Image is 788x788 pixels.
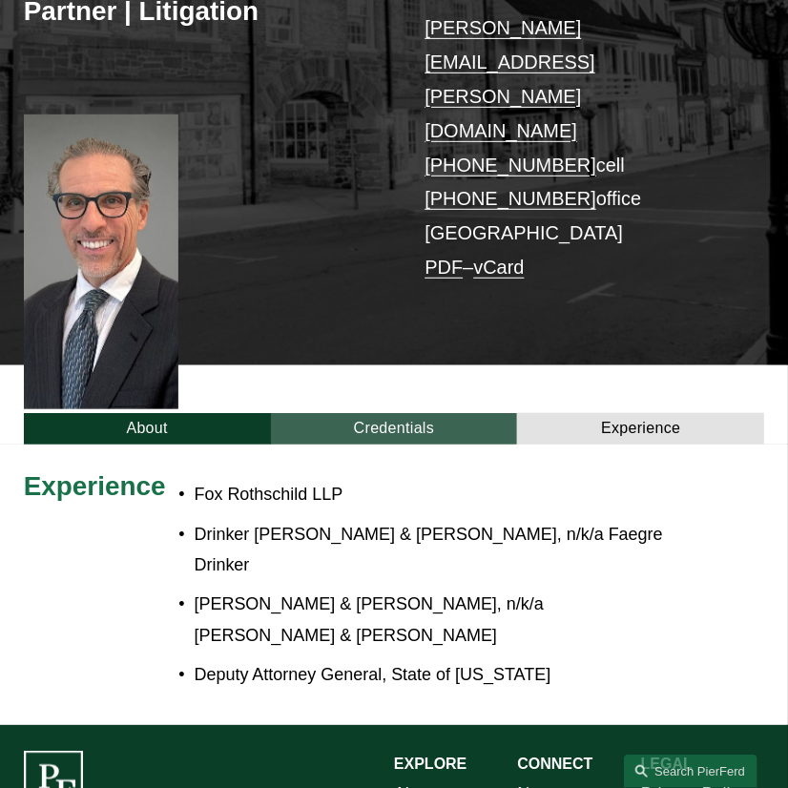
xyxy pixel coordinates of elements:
a: About [24,413,271,445]
p: cell office [GEOGRAPHIC_DATA] – [425,11,734,286]
p: Deputy Attorney General, State of [US_STATE] [195,659,673,690]
a: vCard [473,257,524,278]
strong: EXPLORE [394,756,467,772]
a: [PHONE_NUMBER] [425,155,596,176]
a: [PHONE_NUMBER] [425,188,596,209]
a: PDF [425,257,463,278]
p: [PERSON_NAME] & [PERSON_NAME], n/k/a [PERSON_NAME] & [PERSON_NAME] [195,589,673,651]
a: Credentials [271,413,518,445]
a: Experience [517,413,764,445]
a: Search this site [624,755,757,788]
span: Experience [24,471,166,501]
p: Fox Rothschild LLP [195,479,673,509]
p: Drinker [PERSON_NAME] & [PERSON_NAME], n/k/a Faegre Drinker [195,519,673,581]
a: [PERSON_NAME][EMAIL_ADDRESS][PERSON_NAME][DOMAIN_NAME] [425,17,595,141]
strong: CONNECT [517,756,592,772]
